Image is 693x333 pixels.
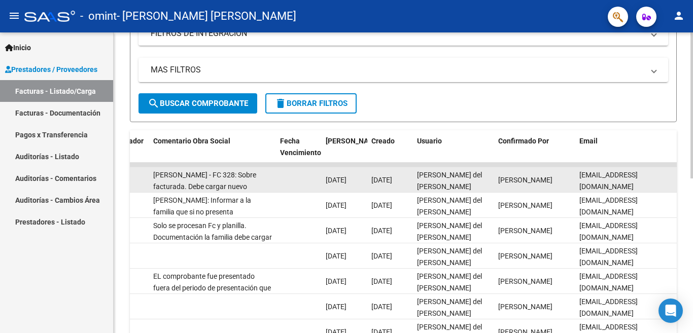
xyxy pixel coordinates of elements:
span: [PERSON_NAME] [326,137,380,145]
span: [DATE] [371,277,392,285]
span: [PERSON_NAME] del [PERSON_NAME] [417,221,482,241]
span: [PERSON_NAME] [498,303,552,311]
span: [DATE] [371,176,392,184]
span: [EMAIL_ADDRESS][DOMAIN_NAME] [579,247,638,267]
datatable-header-cell: Confirmado Por [494,130,575,175]
span: Solo se procesan Fc y planilla. Documentación la familia debe cargar por Autogestion. No se podrá... [153,221,272,276]
span: [PERSON_NAME] [498,201,552,209]
span: [PERSON_NAME] del [PERSON_NAME] [417,272,482,292]
span: Buscar Comprobante [148,99,248,108]
span: Fecha Vencimiento [280,137,321,157]
mat-panel-title: FILTROS DE INTEGRACION [151,28,644,39]
mat-panel-title: MAS FILTROS [151,64,644,76]
span: Confirmado Por [498,137,549,145]
mat-expansion-panel-header: FILTROS DE INTEGRACION [138,21,668,46]
span: Usuario [417,137,442,145]
span: [PERSON_NAME] - FC 328: Sobre facturada. Debe cargar nuevo comprobante acorde a las sesiones habi... [153,171,264,213]
span: [PERSON_NAME] [498,176,552,184]
span: Borrar Filtros [274,99,348,108]
span: [EMAIL_ADDRESS][DOMAIN_NAME] [579,298,638,317]
span: Creado [371,137,395,145]
span: [PERSON_NAME] [498,252,552,260]
span: Inicio [5,42,31,53]
span: [PERSON_NAME] del [PERSON_NAME] [417,298,482,317]
span: [PERSON_NAME] [498,277,552,285]
div: Open Intercom Messenger [659,299,683,323]
datatable-header-cell: Email [575,130,677,175]
span: [DATE] [326,303,346,311]
span: Comentario Obra Social [153,137,230,145]
mat-icon: delete [274,97,287,109]
span: [DATE] [371,201,392,209]
datatable-header-cell: Usuario [413,130,494,175]
span: [DATE] [371,303,392,311]
datatable-header-cell: Comentario Obra Social [149,130,276,175]
mat-icon: search [148,97,160,109]
span: [PERSON_NAME] [498,227,552,235]
span: Prestadores / Proveedores [5,64,97,75]
datatable-header-cell: Fecha Confimado [322,130,367,175]
mat-icon: menu [8,10,20,22]
span: [DATE] [326,252,346,260]
span: [PERSON_NAME] del [PERSON_NAME] [417,196,482,216]
span: - [PERSON_NAME] [PERSON_NAME] [117,5,296,27]
span: [EMAIL_ADDRESS][DOMAIN_NAME] [579,221,638,241]
datatable-header-cell: Fecha Vencimiento [276,130,322,175]
button: Buscar Comprobante [138,93,257,114]
span: [PERSON_NAME] del [PERSON_NAME] [417,171,482,191]
span: [DATE] [371,227,392,235]
span: [PERSON_NAME] del [PERSON_NAME] [417,247,482,267]
span: [DATE] [326,201,346,209]
span: [EMAIL_ADDRESS][DOMAIN_NAME] [579,171,638,191]
mat-expansion-panel-header: MAS FILTROS [138,58,668,82]
mat-icon: person [673,10,685,22]
span: - omint [80,5,117,27]
span: [PERSON_NAME]: Informar a la familia que si no presenta documentación pendiente para extender hab... [153,196,261,250]
span: [EMAIL_ADDRESS][DOMAIN_NAME] [579,196,638,216]
button: Borrar Filtros [265,93,357,114]
span: [DATE] [326,227,346,235]
span: Email [579,137,598,145]
span: [DATE] [326,277,346,285]
span: [DATE] [371,252,392,260]
datatable-header-cell: Creado [367,130,413,175]
span: [DATE] [326,176,346,184]
span: [EMAIL_ADDRESS][DOMAIN_NAME] [579,272,638,292]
